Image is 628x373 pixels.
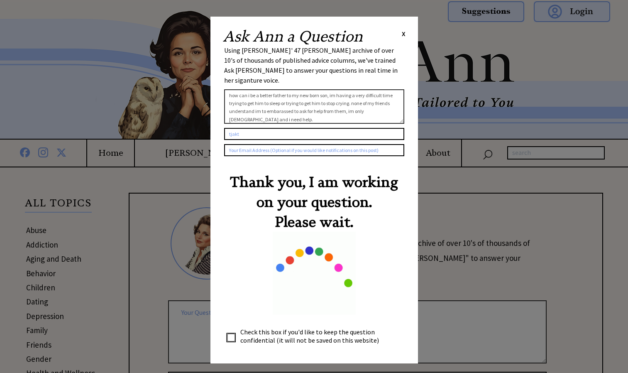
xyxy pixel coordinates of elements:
[224,45,404,85] div: Using [PERSON_NAME]' 47 [PERSON_NAME] archive of over 10's of thousands of published advice colum...
[224,144,404,156] input: Your Email Address (Optional if you would like notifications on this post)
[273,232,356,315] img: loading.gif
[224,172,404,315] center: Thank you, I am working on your question. Please wait.
[240,327,387,345] td: Check this box if you'd like to keep the question confidential (it will not be saved on this webs...
[402,29,406,38] span: X
[223,29,363,44] h2: Ask Ann a Question
[224,128,404,140] input: Your Name or Nickname (Optional)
